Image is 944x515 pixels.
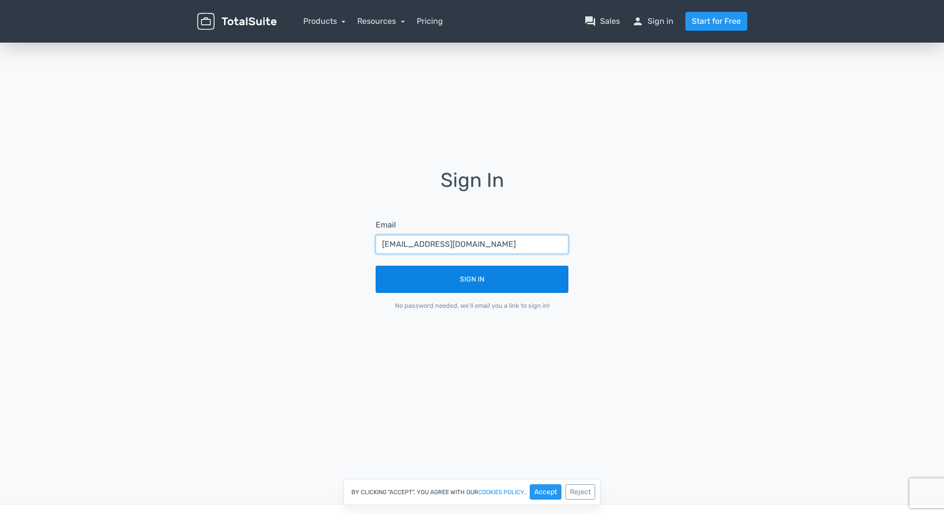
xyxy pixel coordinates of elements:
label: Email [376,219,396,231]
a: question_answerSales [584,15,620,27]
a: Products [303,16,346,26]
a: Start for Free [685,12,747,31]
img: TotalSuite for WordPress [197,13,277,30]
span: person [632,15,644,27]
span: question_answer [584,15,596,27]
button: Sign In [376,266,568,293]
h1: Sign In [362,170,582,205]
a: personSign in [632,15,673,27]
a: Pricing [417,15,443,27]
button: Reject [565,484,595,500]
div: By clicking "Accept", you agree with our . [343,479,601,505]
a: Resources [357,16,405,26]
div: No password needed, we'll email you a link to sign in! [376,301,568,310]
button: Accept [530,484,561,500]
a: cookies policy [478,489,524,495]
